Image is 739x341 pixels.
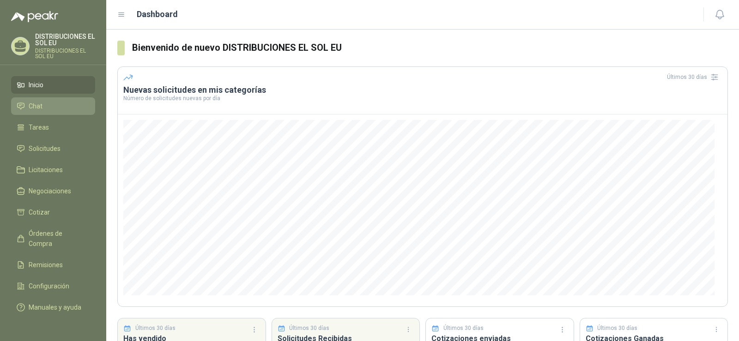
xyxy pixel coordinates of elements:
[29,228,86,249] span: Órdenes de Compra
[29,101,42,111] span: Chat
[11,225,95,252] a: Órdenes de Compra
[132,41,728,55] h3: Bienvenido de nuevo DISTRIBUCIONES EL SOL EU
[597,324,637,333] p: Últimos 30 días
[11,140,95,157] a: Solicitudes
[667,70,722,84] div: Últimos 30 días
[35,48,95,59] p: DISTRIBUCIONES EL SOL EU
[29,207,50,217] span: Cotizar
[11,299,95,316] a: Manuales y ayuda
[29,302,81,312] span: Manuales y ayuda
[123,84,722,96] h3: Nuevas solicitudes en mis categorías
[11,97,95,115] a: Chat
[11,11,58,22] img: Logo peakr
[289,324,329,333] p: Últimos 30 días
[443,324,484,333] p: Últimos 30 días
[135,324,176,333] p: Últimos 30 días
[29,186,71,196] span: Negociaciones
[11,119,95,136] a: Tareas
[35,33,95,46] p: DISTRIBUCIONES EL SOL EU
[123,96,722,101] p: Número de solicitudes nuevas por día
[29,260,63,270] span: Remisiones
[137,8,178,21] h1: Dashboard
[29,165,63,175] span: Licitaciones
[11,277,95,295] a: Configuración
[11,256,95,274] a: Remisiones
[29,144,61,154] span: Solicitudes
[11,203,95,221] a: Cotizar
[11,182,95,200] a: Negociaciones
[11,76,95,94] a: Inicio
[11,161,95,179] a: Licitaciones
[29,122,49,132] span: Tareas
[29,80,43,90] span: Inicio
[29,281,69,291] span: Configuración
